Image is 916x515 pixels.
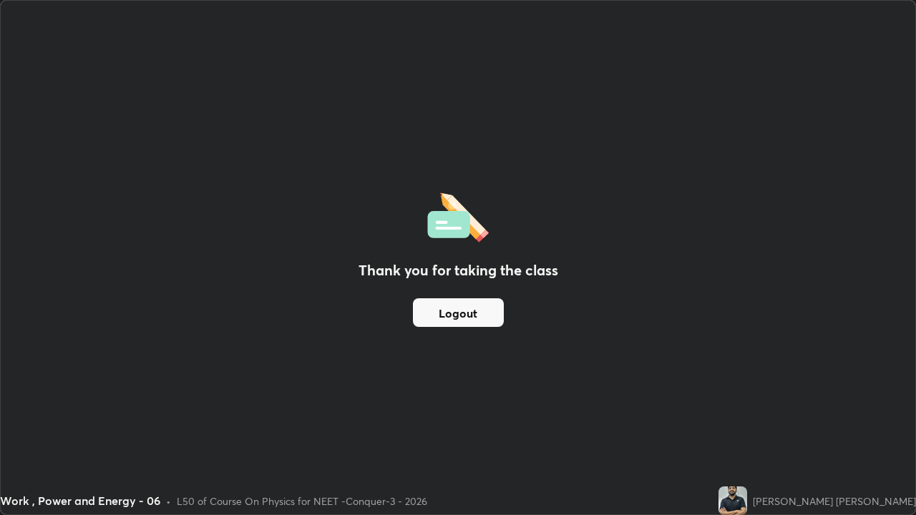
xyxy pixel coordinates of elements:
div: • [166,494,171,509]
img: 7d08814e4197425d9a92ec1182f4f26a.jpg [718,486,747,515]
button: Logout [413,298,504,327]
div: L50 of Course On Physics for NEET -Conquer-3 - 2026 [177,494,427,509]
img: offlineFeedback.1438e8b3.svg [427,188,489,242]
h2: Thank you for taking the class [359,260,558,281]
div: [PERSON_NAME] [PERSON_NAME] [753,494,916,509]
